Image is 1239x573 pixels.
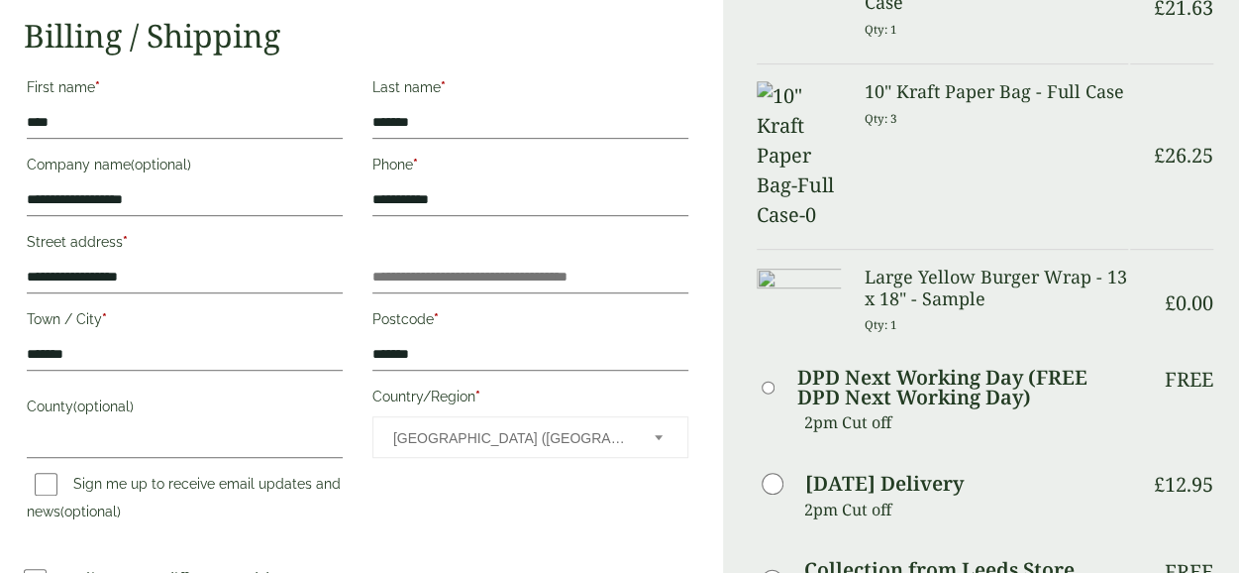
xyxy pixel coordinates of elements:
[757,81,841,230] img: 10" Kraft Paper Bag-Full Case-0
[27,476,341,525] label: Sign me up to receive email updates and news
[73,399,134,414] span: (optional)
[372,383,688,416] label: Country/Region
[372,73,688,107] label: Last name
[475,389,480,404] abbr: required
[27,305,343,339] label: Town / City
[805,474,964,494] label: [DATE] Delivery
[1165,289,1213,316] bdi: 0.00
[434,311,439,327] abbr: required
[1154,471,1165,498] span: £
[393,417,628,459] span: United Kingdom (UK)
[102,311,107,327] abbr: required
[1154,471,1213,498] bdi: 12.95
[372,305,688,339] label: Postcode
[131,157,191,172] span: (optional)
[35,473,57,496] input: Sign me up to receive email updates and news(optional)
[865,111,897,126] small: Qty: 3
[27,393,343,426] label: County
[796,368,1128,407] label: DPD Next Working Day (FREE DPD Next Working Day)
[865,267,1128,309] h3: Large Yellow Burger Wrap - 13 x 18" - Sample
[865,317,897,332] small: Qty: 1
[1154,142,1213,169] bdi: 26.25
[804,495,1128,524] p: 2pm Cut off
[1154,142,1165,169] span: £
[123,234,128,250] abbr: required
[1165,368,1213,392] p: Free
[804,407,1128,437] p: 2pm Cut off
[413,157,418,172] abbr: required
[27,151,343,184] label: Company name
[95,79,100,95] abbr: required
[24,17,691,55] h2: Billing / Shipping
[372,416,688,458] span: Country/Region
[60,504,121,519] span: (optional)
[1165,289,1176,316] span: £
[865,22,897,37] small: Qty: 1
[441,79,446,95] abbr: required
[865,81,1128,103] h3: 10" Kraft Paper Bag - Full Case
[27,228,343,262] label: Street address
[372,151,688,184] label: Phone
[27,73,343,107] label: First name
